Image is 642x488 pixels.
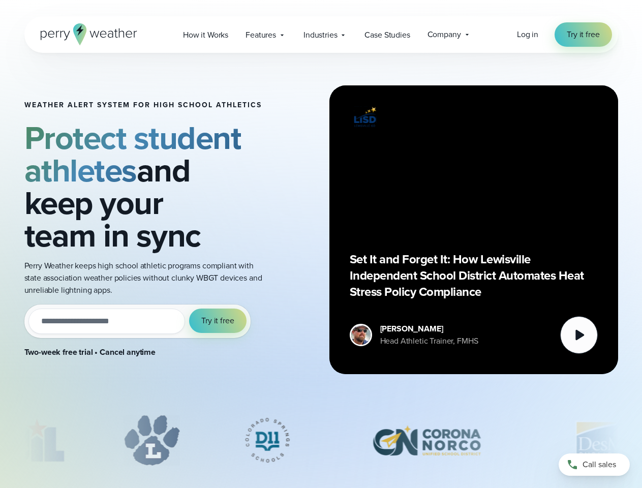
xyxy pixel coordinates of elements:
[24,260,262,296] p: Perry Weather keeps high school athletic programs compliant with state association weather polici...
[356,24,418,45] a: Case Studies
[229,415,305,466] div: 3 of 12
[183,29,228,41] span: How it Works
[583,459,616,471] span: Call sales
[517,28,538,40] span: Log in
[567,28,599,41] span: Try it free
[201,315,234,327] span: Try it free
[189,309,246,333] button: Try it free
[354,415,499,466] img: Corona-Norco-Unified-School-District.svg
[174,24,237,45] a: How it Works
[559,453,630,476] a: Call sales
[427,28,461,41] span: Company
[24,415,618,471] div: slideshow
[24,114,241,194] strong: Protect student athletes
[350,251,598,300] p: Set It and Forget It: How Lewisville Independent School District Automates Heat Stress Policy Com...
[351,325,371,345] img: cody-henschke-headshot
[303,29,337,41] span: Industries
[24,101,262,109] h1: Weather Alert System for High School Athletics
[354,415,499,466] div: 4 of 12
[229,415,305,466] img: Colorado-Springs-School-District.svg
[124,415,180,466] div: 2 of 12
[380,323,478,335] div: [PERSON_NAME]
[364,29,410,41] span: Case Studies
[555,22,612,47] a: Try it free
[246,29,276,41] span: Features
[517,28,538,41] a: Log in
[380,335,478,347] div: Head Athletic Trainer, FMHS
[350,106,380,129] img: Lewisville ISD logo
[24,121,262,252] h2: and keep your team in sync
[24,346,156,358] strong: Two-week free trial • Cancel anytime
